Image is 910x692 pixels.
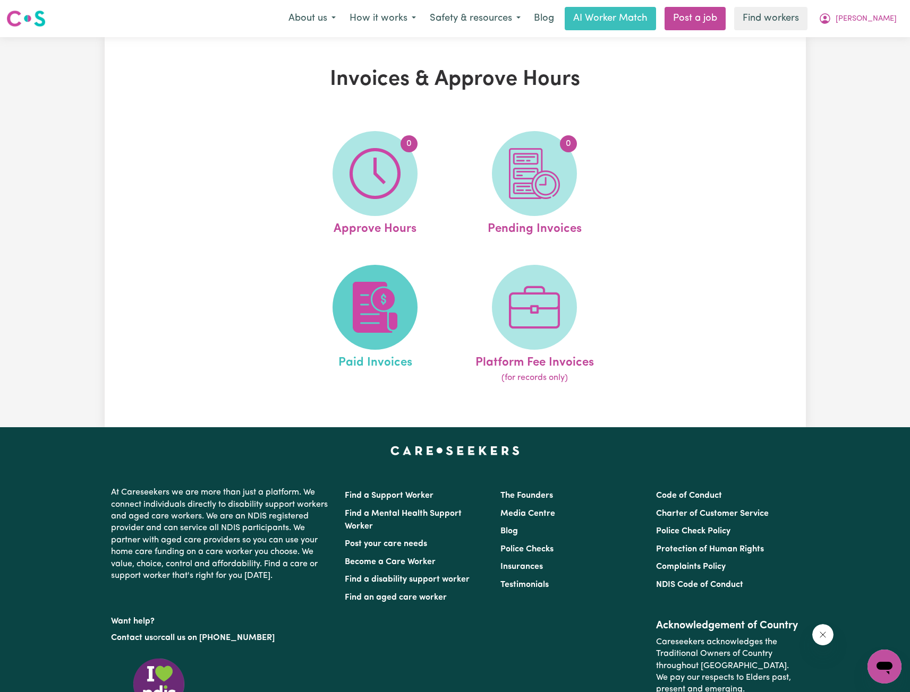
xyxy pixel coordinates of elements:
[656,619,799,632] h2: Acknowledgement of Country
[345,558,436,566] a: Become a Care Worker
[565,7,656,30] a: AI Worker Match
[560,135,577,152] span: 0
[345,575,470,584] a: Find a disability support worker
[282,7,343,30] button: About us
[345,593,447,602] a: Find an aged care worker
[500,509,555,518] a: Media Centre
[475,350,594,372] span: Platform Fee Invoices
[665,7,726,30] a: Post a job
[501,371,568,384] span: (for records only)
[500,491,553,500] a: The Founders
[656,491,722,500] a: Code of Conduct
[734,7,807,30] a: Find workers
[343,7,423,30] button: How it works
[228,67,683,92] h1: Invoices & Approve Hours
[812,7,904,30] button: My Account
[488,216,582,238] span: Pending Invoices
[458,131,611,238] a: Pending Invoices
[401,135,418,152] span: 0
[6,7,64,16] span: Need any help?
[500,527,518,535] a: Blog
[111,634,153,642] a: Contact us
[868,650,902,684] iframe: Button to launch messaging window
[528,7,560,30] a: Blog
[345,509,462,531] a: Find a Mental Health Support Worker
[500,563,543,571] a: Insurances
[390,446,520,455] a: Careseekers home page
[656,563,726,571] a: Complaints Policy
[111,611,332,627] p: Want help?
[345,540,427,548] a: Post your care needs
[656,581,743,589] a: NDIS Code of Conduct
[6,9,46,28] img: Careseekers logo
[299,131,452,238] a: Approve Hours
[458,265,611,385] a: Platform Fee Invoices(for records only)
[500,581,549,589] a: Testimonials
[423,7,528,30] button: Safety & resources
[6,6,46,31] a: Careseekers logo
[812,624,834,645] iframe: Close message
[111,482,332,586] p: At Careseekers we are more than just a platform. We connect individuals directly to disability su...
[299,265,452,385] a: Paid Invoices
[334,216,416,238] span: Approve Hours
[836,13,897,25] span: [PERSON_NAME]
[656,545,764,553] a: Protection of Human Rights
[111,628,332,648] p: or
[656,527,730,535] a: Police Check Policy
[161,634,275,642] a: call us on [PHONE_NUMBER]
[500,545,554,553] a: Police Checks
[345,491,433,500] a: Find a Support Worker
[338,350,412,372] span: Paid Invoices
[656,509,769,518] a: Charter of Customer Service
